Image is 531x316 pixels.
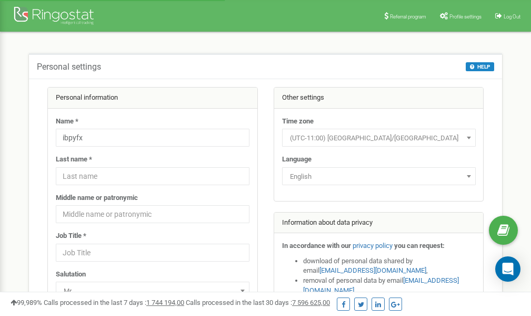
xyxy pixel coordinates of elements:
label: Language [282,155,312,165]
label: Salutation [56,270,86,280]
span: Mr. [59,284,246,299]
span: (UTC-11:00) Pacific/Midway [286,131,472,146]
strong: In accordance with our [282,242,351,250]
span: English [286,169,472,184]
h5: Personal settings [37,62,101,72]
input: Job Title [56,244,249,262]
span: 99,989% [11,299,42,307]
div: Personal information [48,88,257,109]
span: (UTC-11:00) Pacific/Midway [282,129,476,147]
label: Last name * [56,155,92,165]
span: Calls processed in the last 7 days : [44,299,184,307]
a: [EMAIL_ADDRESS][DOMAIN_NAME] [319,266,426,274]
span: English [282,167,476,185]
label: Job Title * [56,231,86,241]
button: HELP [466,62,494,71]
a: privacy policy [353,242,393,250]
span: Referral program [390,14,426,20]
label: Middle name or patronymic [56,193,138,203]
span: Log Out [504,14,520,20]
span: Profile settings [449,14,482,20]
li: removal of personal data by email , [303,276,476,295]
div: Other settings [274,88,484,109]
input: Name [56,129,249,147]
span: Mr. [56,282,249,300]
span: Calls processed in the last 30 days : [186,299,330,307]
strong: you can request: [394,242,445,250]
label: Name * [56,117,78,127]
u: 1 744 194,00 [146,299,184,307]
div: Open Intercom Messenger [495,256,520,282]
li: download of personal data shared by email , [303,256,476,276]
input: Middle name or patronymic [56,205,249,223]
label: Time zone [282,117,314,127]
input: Last name [56,167,249,185]
u: 7 596 625,00 [292,299,330,307]
div: Information about data privacy [274,213,484,234]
